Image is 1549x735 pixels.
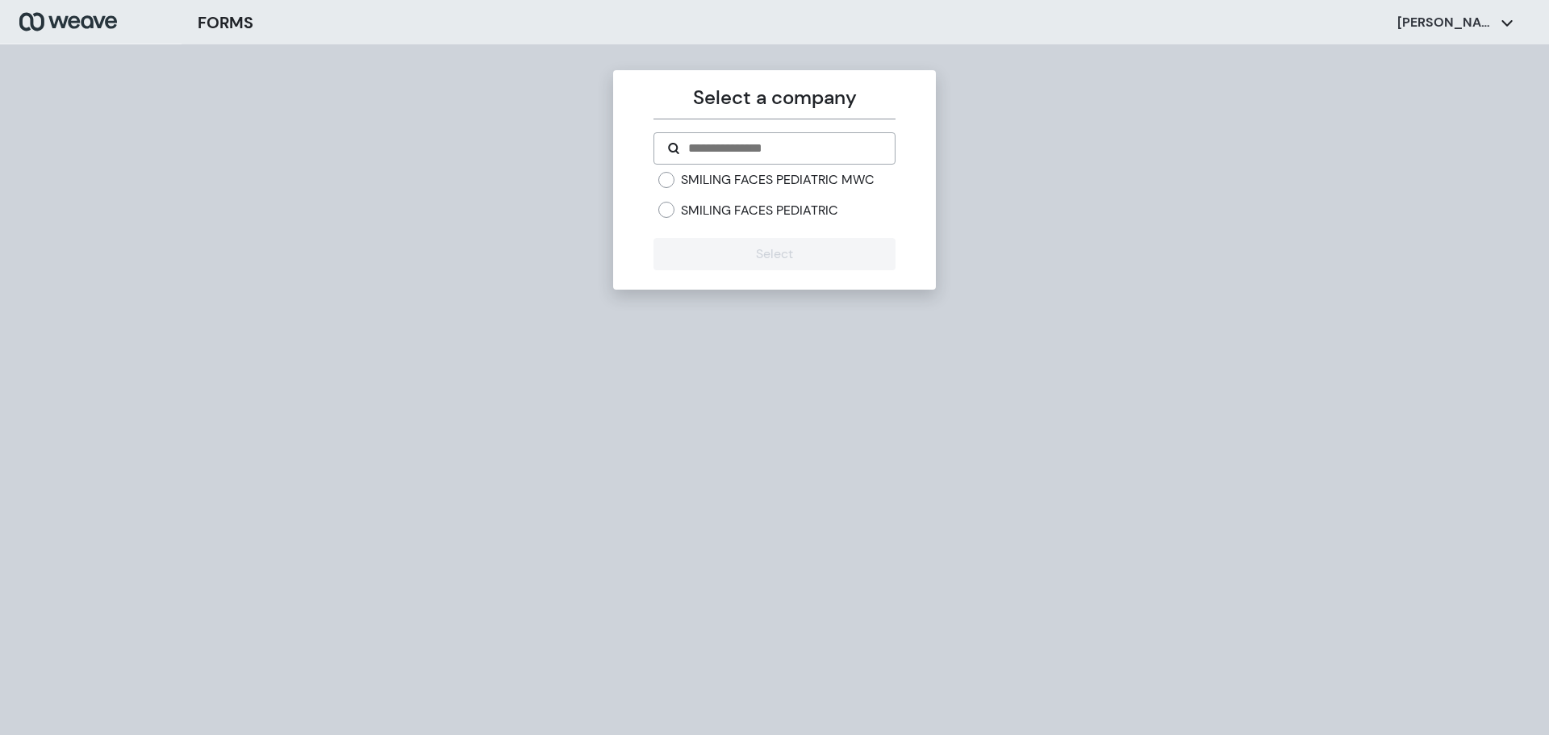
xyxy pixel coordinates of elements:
[198,10,253,35] h3: FORMS
[681,202,838,219] label: SMILING FACES PEDIATRIC
[1397,14,1494,31] p: [PERSON_NAME]
[681,171,875,189] label: SMILING FACES PEDIATRIC MWC
[653,83,895,112] p: Select a company
[687,139,881,158] input: Search
[653,238,895,270] button: Select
